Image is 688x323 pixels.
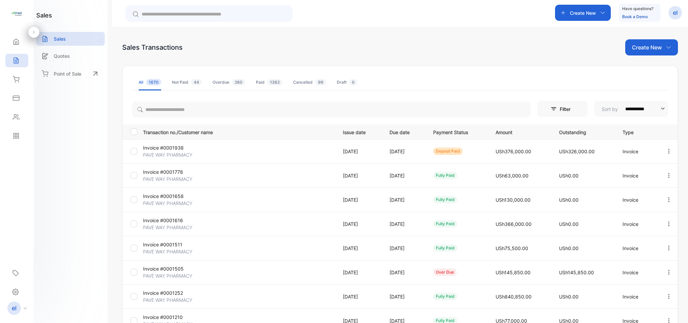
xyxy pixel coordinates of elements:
p: [DATE] [343,196,376,203]
div: Sales Transactions [122,42,183,52]
p: el [12,304,16,313]
span: 1362 [267,79,282,85]
button: el [669,5,682,21]
span: USh0.00 [559,197,579,203]
p: [DATE] [389,269,419,276]
div: Overdue [213,79,245,85]
p: [DATE] [343,172,376,179]
a: Sales [36,32,105,46]
img: logo [12,9,22,19]
p: [DATE] [389,293,419,300]
p: PAVE WAY PHARMACY [143,175,207,183]
a: Point of Sale [36,66,105,81]
p: [DATE] [389,148,419,155]
p: Invoice [623,269,652,276]
span: USh326,000.00 [559,149,595,154]
p: Create New [632,43,662,51]
p: Due date [389,127,419,136]
p: Invoice [623,220,652,228]
p: [DATE] [343,148,376,155]
p: Invoice #0001505 [143,265,207,272]
p: Transaction no./Customer name [143,127,334,136]
p: [DATE] [343,220,376,228]
iframe: LiveChat chat widget [660,295,688,323]
p: [DATE] [389,196,419,203]
a: Book a Demo [622,14,648,19]
p: Invoice #0001658 [143,193,207,200]
p: Amount [496,127,546,136]
span: USh840,850.00 [496,294,532,299]
span: USh0.00 [559,173,579,178]
span: USh376,000.00 [496,149,531,154]
div: fully paid [433,244,457,252]
div: Not Paid [172,79,202,85]
p: PAVE WAY PHARMACY [143,224,207,231]
span: 0 [349,79,357,85]
span: USh145,850.00 [496,270,531,275]
span: USh145,850.00 [559,270,594,275]
p: Invoice [623,245,652,252]
div: over due [433,269,457,276]
p: Sort by [602,106,618,113]
button: Create New [555,5,611,21]
p: Invoice [623,172,652,179]
button: Sort by [594,101,668,117]
span: USh63,000.00 [496,173,529,178]
div: All [139,79,161,85]
div: Paid [256,79,282,85]
p: Quotes [54,52,70,59]
p: Invoice #0001252 [143,289,207,296]
h1: sales [36,11,52,20]
div: Draft [337,79,357,85]
p: Invoice #0001938 [143,144,207,151]
p: [DATE] [343,245,376,252]
p: Invoice [623,293,652,300]
span: 44 [191,79,202,85]
p: Invoice #0001778 [143,168,207,175]
p: Invoice #0001616 [143,217,207,224]
p: Issue date [343,127,376,136]
p: PAVE WAY PHARMACY [143,200,207,207]
p: Outstanding [559,127,608,136]
button: Create New [625,39,678,55]
span: USh0.00 [559,221,579,227]
p: el [673,8,678,17]
span: USh0.00 [559,245,579,251]
span: USh366,000.00 [496,221,532,227]
p: Create New [570,9,596,16]
span: 99 [315,79,326,85]
div: fully paid [433,220,457,228]
p: PAVE WAY PHARMACY [143,272,207,279]
div: Cancelled [293,79,326,85]
p: [DATE] [389,220,419,228]
span: USh75,500.00 [496,245,528,251]
span: 260 [232,79,245,85]
p: Invoice #0001511 [143,241,207,248]
p: Sales [54,35,66,42]
div: deposit paid [433,148,463,155]
p: Type [623,127,652,136]
div: fully paid [433,172,457,179]
p: Invoice [623,196,652,203]
span: USh130,000.00 [496,197,531,203]
p: PAVE WAY PHARMACY [143,296,207,304]
p: Have questions? [622,5,653,12]
div: fully paid [433,293,457,300]
p: [DATE] [343,269,376,276]
p: [DATE] [389,245,419,252]
p: PAVE WAY PHARMACY [143,151,207,158]
p: Invoice [623,148,652,155]
p: [DATE] [343,293,376,300]
span: 1670 [146,79,161,85]
a: Quotes [36,49,105,63]
p: [DATE] [389,172,419,179]
p: Point of Sale [54,70,81,77]
p: Invoice #0001210 [143,314,207,321]
p: Payment Status [433,127,482,136]
span: USh0.00 [559,294,579,299]
div: fully paid [433,196,457,203]
p: PAVE WAY PHARMACY [143,248,207,255]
